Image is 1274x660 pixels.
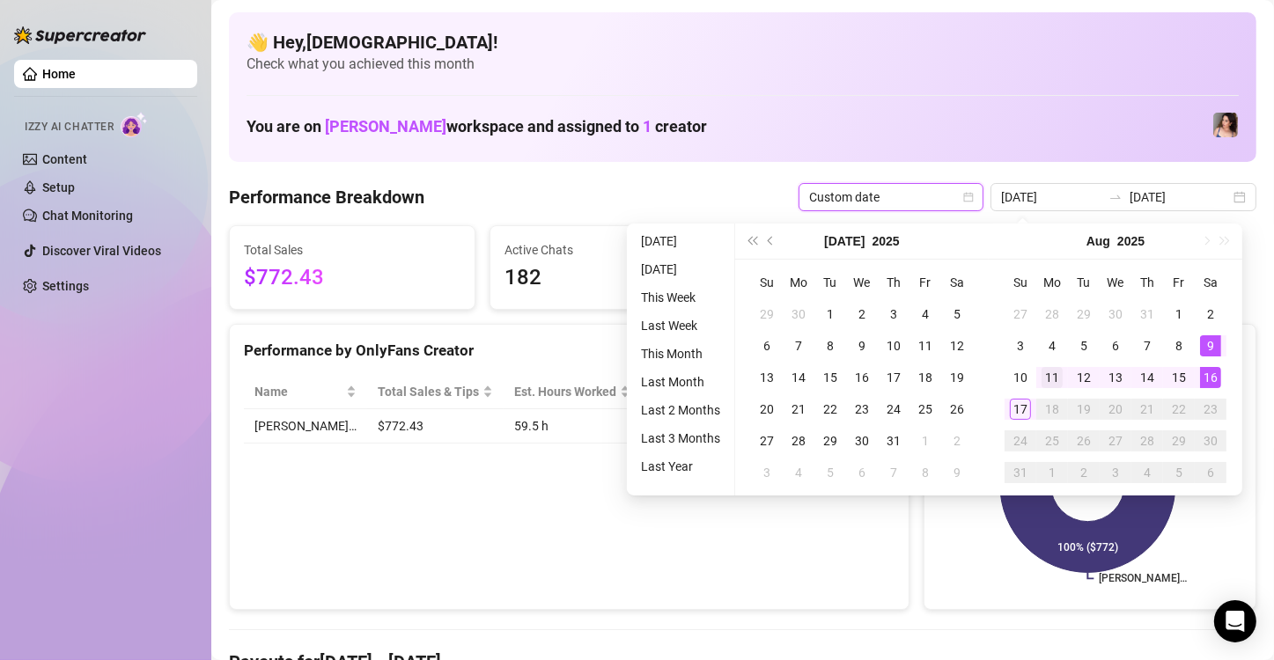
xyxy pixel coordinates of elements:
th: Th [878,267,909,298]
div: 9 [1200,335,1221,356]
a: Setup [42,180,75,194]
a: Chat Monitoring [42,209,133,223]
td: 2025-08-08 [1163,330,1195,362]
div: 5 [820,462,841,483]
th: Tu [814,267,846,298]
button: Choose a month [824,224,865,259]
li: Last Week [634,315,727,336]
td: $772.43 [367,409,504,444]
span: to [1108,190,1123,204]
a: Home [42,67,76,81]
div: 24 [883,399,904,420]
td: 2025-08-03 [1005,330,1036,362]
div: 30 [851,430,873,451]
span: 182 [504,261,721,295]
td: 2025-07-28 [1036,298,1068,330]
li: This Week [634,287,727,308]
td: 2025-08-01 [909,425,941,457]
div: 23 [1200,399,1221,420]
div: 29 [1073,304,1094,325]
td: 2025-08-23 [1195,393,1226,425]
td: 2025-09-01 [1036,457,1068,488]
button: Choose a year [1117,224,1145,259]
td: 2025-07-20 [751,393,783,425]
th: Su [1005,267,1036,298]
th: Mo [1036,267,1068,298]
div: 10 [883,335,904,356]
td: 2025-08-16 [1195,362,1226,393]
div: 19 [1073,399,1094,420]
div: 9 [851,335,873,356]
td: 2025-07-13 [751,362,783,393]
td: 2025-07-04 [909,298,941,330]
td: [PERSON_NAME]… [244,409,367,444]
input: End date [1130,187,1230,207]
span: Check what you achieved this month [247,55,1239,74]
div: 1 [1042,462,1063,483]
td: 2025-08-12 [1068,362,1100,393]
span: 1 [643,117,652,136]
td: 2025-08-09 [1195,330,1226,362]
td: 2025-08-26 [1068,425,1100,457]
div: 7 [1137,335,1158,356]
div: 6 [1200,462,1221,483]
td: 2025-07-29 [1068,298,1100,330]
div: 3 [756,462,777,483]
div: 31 [1137,304,1158,325]
div: 6 [1105,335,1126,356]
td: 2025-07-03 [878,298,909,330]
td: 2025-07-30 [846,425,878,457]
th: Total Sales & Tips [367,375,504,409]
td: 2025-08-04 [1036,330,1068,362]
th: Mo [783,267,814,298]
div: 3 [1105,462,1126,483]
td: 2025-08-20 [1100,393,1131,425]
div: 20 [756,399,777,420]
td: 2025-07-25 [909,393,941,425]
div: 18 [1042,399,1063,420]
div: 19 [946,367,968,388]
td: 2025-08-15 [1163,362,1195,393]
div: 20 [1105,399,1126,420]
td: 2025-07-26 [941,393,973,425]
text: [PERSON_NAME]… [1099,573,1187,585]
div: 1 [915,430,936,451]
div: 22 [1168,399,1189,420]
td: 2025-08-02 [941,425,973,457]
td: 2025-08-29 [1163,425,1195,457]
h1: You are on workspace and assigned to creator [247,117,707,136]
div: 10 [1010,367,1031,388]
div: 27 [756,430,777,451]
div: 21 [788,399,809,420]
td: 2025-07-12 [941,330,973,362]
div: 2 [1073,462,1094,483]
td: 2025-08-07 [878,457,909,488]
img: Lauren [1213,113,1238,137]
div: 15 [820,367,841,388]
td: 2025-07-14 [783,362,814,393]
td: 2025-08-17 [1005,393,1036,425]
td: 2025-07-29 [814,425,846,457]
span: Izzy AI Chatter [25,119,114,136]
div: 11 [915,335,936,356]
div: 28 [788,430,809,451]
td: 2025-07-24 [878,393,909,425]
div: 7 [883,462,904,483]
td: 2025-08-14 [1131,362,1163,393]
input: Start date [1001,187,1101,207]
div: 27 [1105,430,1126,451]
td: 2025-09-06 [1195,457,1226,488]
div: 1 [1168,304,1189,325]
td: 2025-07-05 [941,298,973,330]
div: 8 [820,335,841,356]
td: 2025-08-05 [1068,330,1100,362]
li: Last 3 Months [634,428,727,449]
td: 2025-07-27 [751,425,783,457]
div: 8 [915,462,936,483]
button: Choose a month [1086,224,1110,259]
td: 2025-07-02 [846,298,878,330]
td: 2025-09-02 [1068,457,1100,488]
th: Fr [909,267,941,298]
div: 30 [788,304,809,325]
div: 8 [1168,335,1189,356]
